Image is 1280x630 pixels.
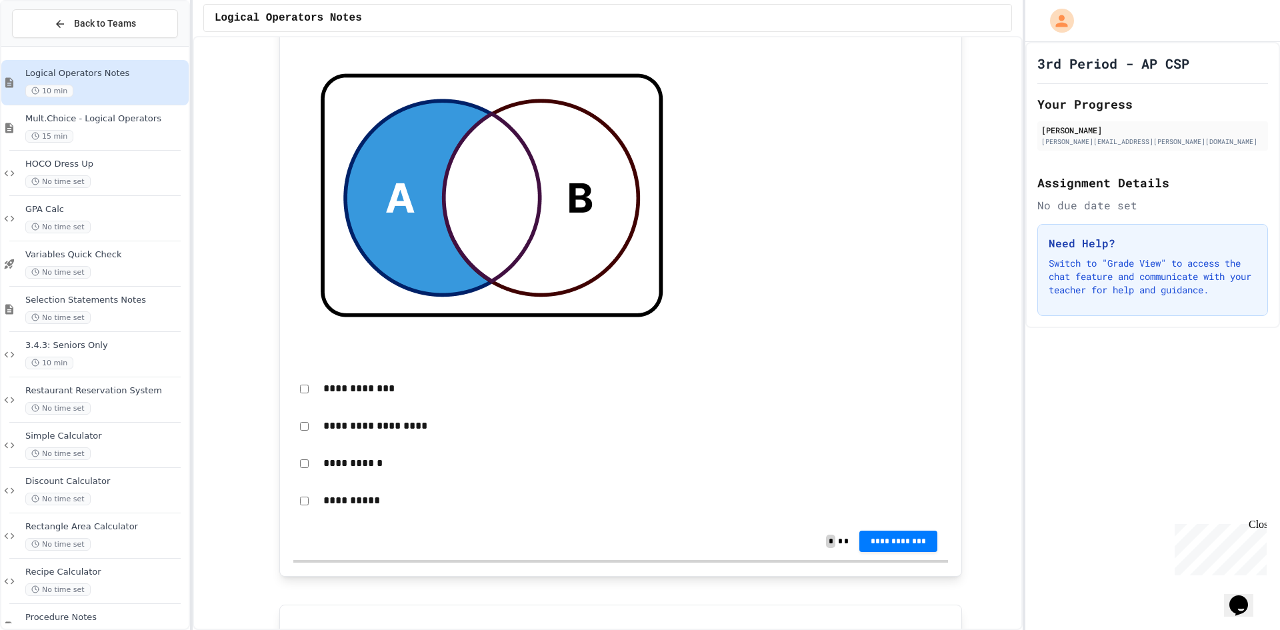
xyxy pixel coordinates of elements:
span: No time set [25,583,91,596]
iframe: chat widget [1169,519,1267,575]
span: No time set [25,221,91,233]
div: Chat with us now!Close [5,5,92,85]
div: [PERSON_NAME] [1041,124,1264,136]
span: Logical Operators Notes [25,68,186,79]
div: [PERSON_NAME][EMAIL_ADDRESS][PERSON_NAME][DOMAIN_NAME] [1041,137,1264,147]
span: Back to Teams [74,17,136,31]
h2: Assignment Details [1037,173,1268,192]
h3: Need Help? [1049,235,1257,251]
span: No time set [25,538,91,551]
span: No time set [25,447,91,460]
span: Logical Operators Notes [215,10,362,26]
span: GPA Calc [25,204,186,215]
span: No time set [25,266,91,279]
span: Variables Quick Check [25,249,186,261]
span: 10 min [25,357,73,369]
div: My Account [1036,5,1077,36]
span: 3.4.3: Seniors Only [25,340,186,351]
span: Procedure Notes [25,612,186,623]
h1: 3rd Period - AP CSP [1037,54,1189,73]
h2: Your Progress [1037,95,1268,113]
div: No due date set [1037,197,1268,213]
span: Mult.Choice - Logical Operators [25,113,186,125]
button: Back to Teams [12,9,178,38]
span: No time set [25,493,91,505]
span: Discount Calculator [25,476,186,487]
span: Recipe Calculator [25,567,186,578]
span: 15 min [25,130,73,143]
span: No time set [25,402,91,415]
span: Rectangle Area Calculator [25,521,186,533]
iframe: chat widget [1224,577,1267,617]
span: Restaurant Reservation System [25,385,186,397]
span: No time set [25,175,91,188]
span: Simple Calculator [25,431,186,442]
span: HOCO Dress Up [25,159,186,170]
span: 10 min [25,85,73,97]
p: Switch to "Grade View" to access the chat feature and communicate with your teacher for help and ... [1049,257,1257,297]
span: No time set [25,311,91,324]
span: Selection Statements Notes [25,295,186,306]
